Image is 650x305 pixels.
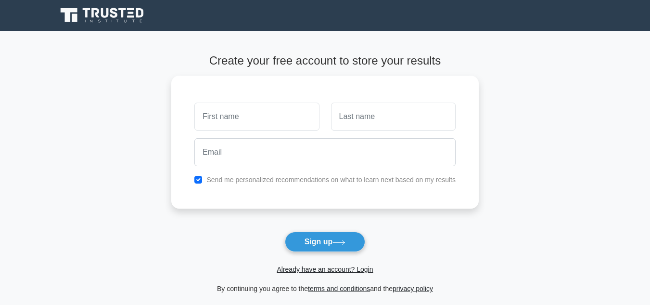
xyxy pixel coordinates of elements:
div: By continuing you agree to the and the [166,283,484,294]
a: privacy policy [393,285,433,292]
input: Last name [331,103,456,131]
button: Sign up [285,232,366,252]
label: Send me personalized recommendations on what to learn next based on my results [206,176,456,184]
input: First name [194,103,319,131]
a: Already have an account? Login [277,265,373,273]
input: Email [194,138,456,166]
h4: Create your free account to store your results [171,54,479,68]
a: terms and conditions [308,285,370,292]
